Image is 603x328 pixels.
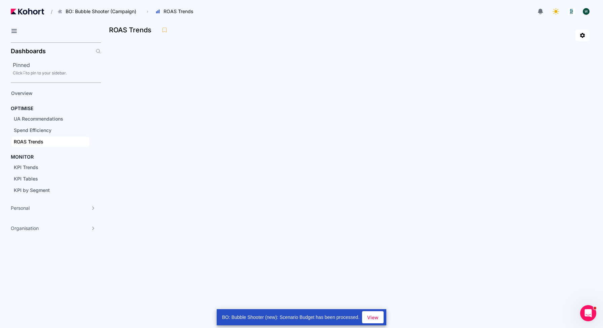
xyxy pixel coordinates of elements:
[580,305,596,321] iframe: Intercom live chat
[11,90,33,96] span: Overview
[164,8,193,15] span: ROAS Trends
[11,185,90,195] a: KPI by Segment
[13,70,101,76] div: Click to pin to your sidebar.
[109,27,155,33] h3: ROAS Trends
[14,116,63,122] span: UA Recommendations
[9,88,90,98] a: Overview
[11,174,90,184] a: KPI Tables
[362,311,384,323] button: View
[11,205,30,211] span: Personal
[145,9,150,14] span: ›
[367,314,379,321] span: View
[11,8,44,14] img: Kohort logo
[217,309,362,325] div: BO: Bubble Shooter (new): Scenario Budget has been processed.
[45,8,52,15] span: /
[11,137,90,147] a: ROAS Trends
[14,127,51,133] span: Spend Efficiency
[11,225,39,232] span: Organisation
[14,139,43,144] span: ROAS Trends
[13,61,101,69] h2: Pinned
[152,6,200,17] button: ROAS Trends
[11,48,46,54] h2: Dashboards
[11,125,90,135] a: Spend Efficiency
[14,176,38,182] span: KPI Tables
[11,114,90,124] a: UA Recommendations
[568,8,575,15] img: logo_logo_images_1_20240607072359498299_20240828135028712857.jpeg
[11,105,33,112] h4: OPTIMISE
[14,187,50,193] span: KPI by Segment
[66,8,136,15] span: BO: Bubble Shooter (Campaign)
[14,164,38,170] span: KPI Trends
[54,6,143,17] button: BO: Bubble Shooter (Campaign)
[11,154,34,160] h4: MONITOR
[11,162,90,172] a: KPI Trends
